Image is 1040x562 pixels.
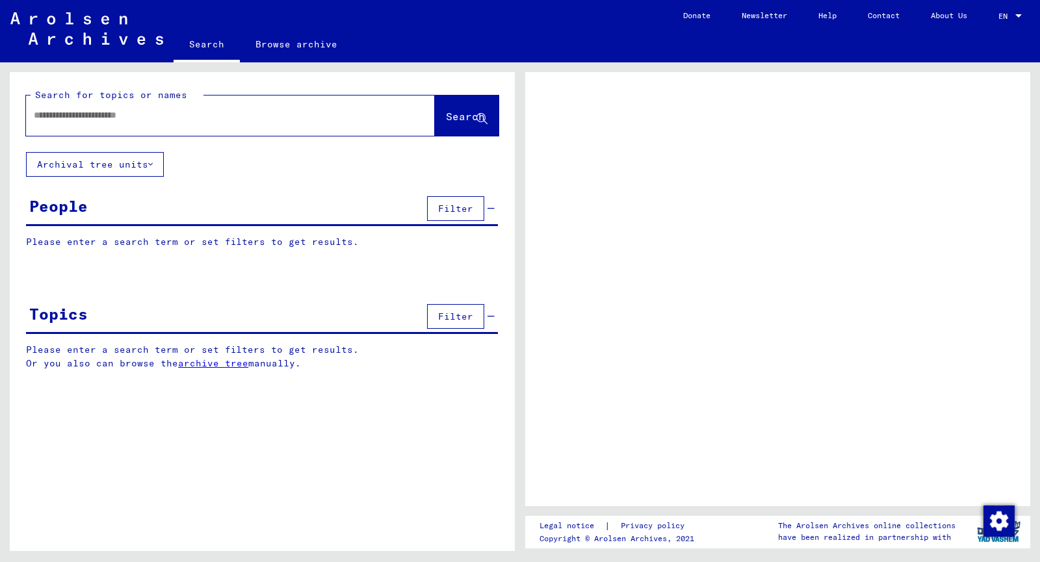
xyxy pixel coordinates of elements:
img: Arolsen_neg.svg [10,12,163,45]
img: yv_logo.png [974,515,1023,548]
div: Topics [29,302,88,326]
button: Filter [427,196,484,221]
p: Copyright © Arolsen Archives, 2021 [539,533,700,544]
a: Privacy policy [610,519,700,533]
div: | [539,519,700,533]
span: EN [998,12,1013,21]
a: Legal notice [539,519,604,533]
button: Search [435,96,499,136]
p: Please enter a search term or set filters to get results. [26,235,498,249]
button: Archival tree units [26,152,164,177]
span: Filter [438,311,473,322]
mat-label: Search for topics or names [35,89,187,101]
p: Please enter a search term or set filters to get results. Or you also can browse the manually. [26,343,499,370]
span: Search [446,110,485,123]
div: People [29,194,88,218]
a: archive tree [178,357,248,369]
span: Filter [438,203,473,214]
a: Browse archive [240,29,353,60]
img: Change consent [983,505,1015,537]
a: Search [174,29,240,62]
button: Filter [427,304,484,329]
p: have been realized in partnership with [778,531,955,543]
p: The Arolsen Archives online collections [778,520,955,531]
